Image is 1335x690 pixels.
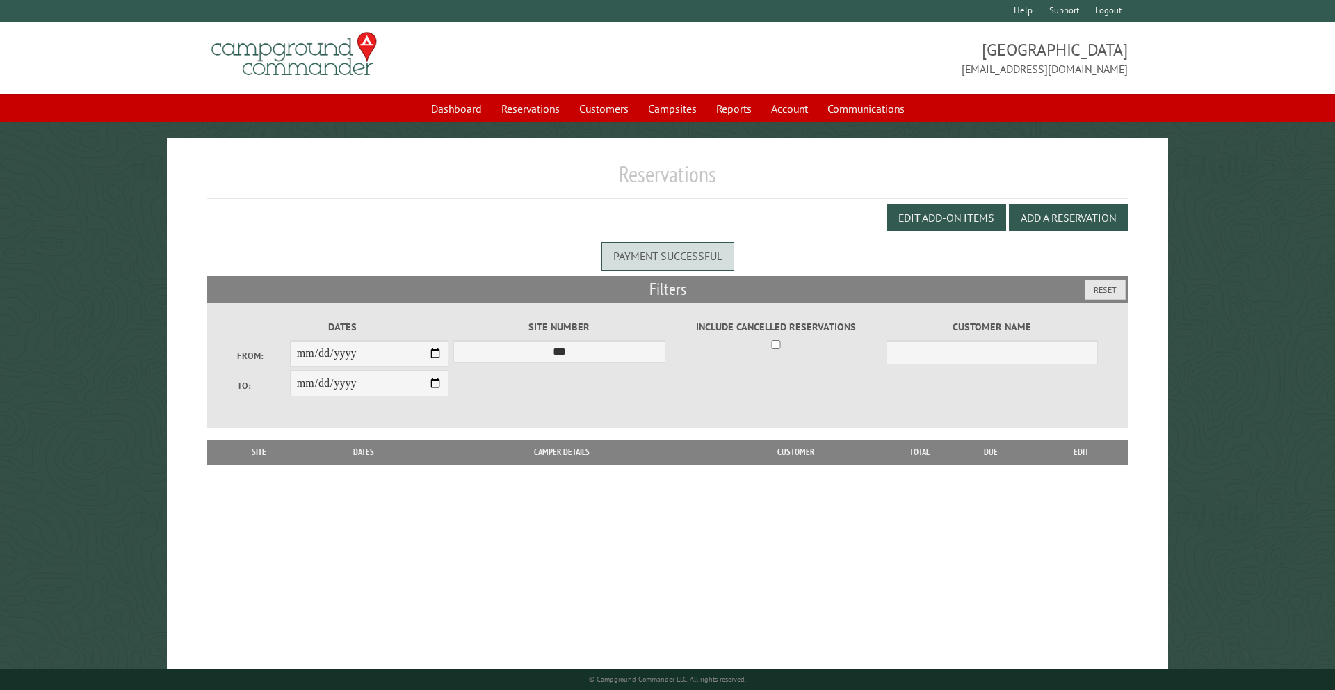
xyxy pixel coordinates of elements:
[667,38,1128,77] span: [GEOGRAPHIC_DATA] [EMAIL_ADDRESS][DOMAIN_NAME]
[453,319,665,335] label: Site Number
[887,319,1099,335] label: Customer Name
[708,95,760,122] a: Reports
[493,95,568,122] a: Reservations
[819,95,913,122] a: Communications
[237,349,290,362] label: From:
[1009,204,1128,231] button: Add a Reservation
[237,379,290,392] label: To:
[947,440,1035,465] th: Due
[423,440,700,465] th: Camper Details
[207,161,1128,199] h1: Reservations
[207,27,381,81] img: Campground Commander
[207,276,1128,303] h2: Filters
[670,319,882,335] label: Include Cancelled Reservations
[214,440,305,465] th: Site
[700,440,891,465] th: Customer
[891,440,947,465] th: Total
[237,319,449,335] label: Dates
[1035,440,1128,465] th: Edit
[423,95,490,122] a: Dashboard
[305,440,423,465] th: Dates
[601,242,734,270] div: Payment successful
[571,95,637,122] a: Customers
[887,204,1006,231] button: Edit Add-on Items
[589,675,746,684] small: © Campground Commander LLC. All rights reserved.
[640,95,705,122] a: Campsites
[763,95,816,122] a: Account
[1085,280,1126,300] button: Reset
